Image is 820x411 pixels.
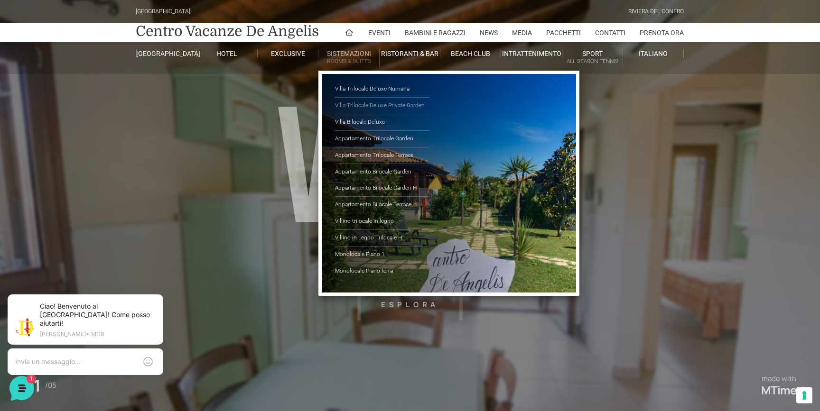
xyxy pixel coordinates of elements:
span: 1 [95,303,102,310]
img: light [15,92,34,111]
a: MTime [761,383,796,397]
a: SistemazioniRooms & Suites [318,49,379,67]
a: Villa Trilocale Deluxe Numana [335,81,430,98]
a: Centro Vacanze De Angelis [136,22,319,41]
iframe: Customerly Messenger Launcher [8,374,36,402]
a: Appartamento Bilocale Garden H [335,180,430,197]
a: [DEMOGRAPHIC_DATA] tutto [84,76,175,83]
a: Appartamento Bilocale Terrace [335,197,430,213]
a: Contatti [596,23,626,42]
a: Beach Club [440,49,501,58]
button: Le tue preferenze relative al consenso per le tecnologie di tracciamento [796,387,812,403]
a: [PERSON_NAME]Ciao! Benvenuto al [GEOGRAPHIC_DATA]! Come posso aiutarti!4 s fa1 [11,87,178,116]
a: Appartamento Trilocale Garden [335,131,430,147]
span: Le tue conversazioni [15,76,81,83]
span: Inizia una conversazione [62,125,140,133]
span: 1 [165,102,175,112]
a: Villa Trilocale Deluxe Private Garden [335,98,430,114]
a: Exclusive [258,49,318,58]
div: Riviera Del Conero [629,7,684,16]
input: Cerca un articolo... [21,178,155,187]
p: Messaggi [82,318,108,326]
a: Villino trilocale in legno [335,213,430,230]
button: Aiuto [124,304,182,326]
button: Inizia una conversazione [15,119,175,138]
a: News [480,23,498,42]
h2: Ciao da De Angelis Resort 👋 [8,8,159,38]
a: Villino in Legno Trilocale H [335,230,430,247]
a: Intrattenimento [501,49,562,58]
a: Eventi [369,23,391,42]
p: Ciao! Benvenuto al [GEOGRAPHIC_DATA]! Come posso aiutarti! [40,102,154,112]
div: [GEOGRAPHIC_DATA] [136,7,191,16]
button: Home [8,304,66,326]
a: Villa Bilocale Deluxe [335,114,430,131]
button: 1Messaggi [66,304,124,326]
span: Trova una risposta [15,157,74,165]
p: 4 s fa [160,91,175,100]
a: Appartamento Bilocale Garden [335,164,430,181]
a: SportAll Season Tennis [562,49,623,67]
a: Hotel [197,49,258,58]
span: [PERSON_NAME] [40,91,154,100]
a: Bambini e Ragazzi [405,23,466,42]
img: light [21,35,40,54]
a: Ristoranti & Bar [380,49,440,58]
p: Home [28,318,45,326]
span: Italiano [639,50,668,57]
small: All Season Tennis [562,57,623,66]
a: Apri Centro Assistenza [101,157,175,165]
small: Rooms & Suites [318,57,379,66]
p: [PERSON_NAME] • 14:19 [46,48,161,54]
a: Prenota Ora [640,23,684,42]
p: Aiuto [146,318,160,326]
a: Monolocale Piano terra [335,263,430,279]
a: Pacchetti [547,23,581,42]
a: Italiano [623,49,684,58]
p: Ciao! Benvenuto al [GEOGRAPHIC_DATA]! Come posso aiutarti! [46,19,161,45]
a: Media [512,23,532,42]
a: Appartamento Trilocale Terrace [335,147,430,164]
a: [GEOGRAPHIC_DATA] [136,49,197,58]
p: La nostra missione è rendere la tua esperienza straordinaria! [8,42,159,61]
a: Monolocale Piano 1 [335,247,430,263]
